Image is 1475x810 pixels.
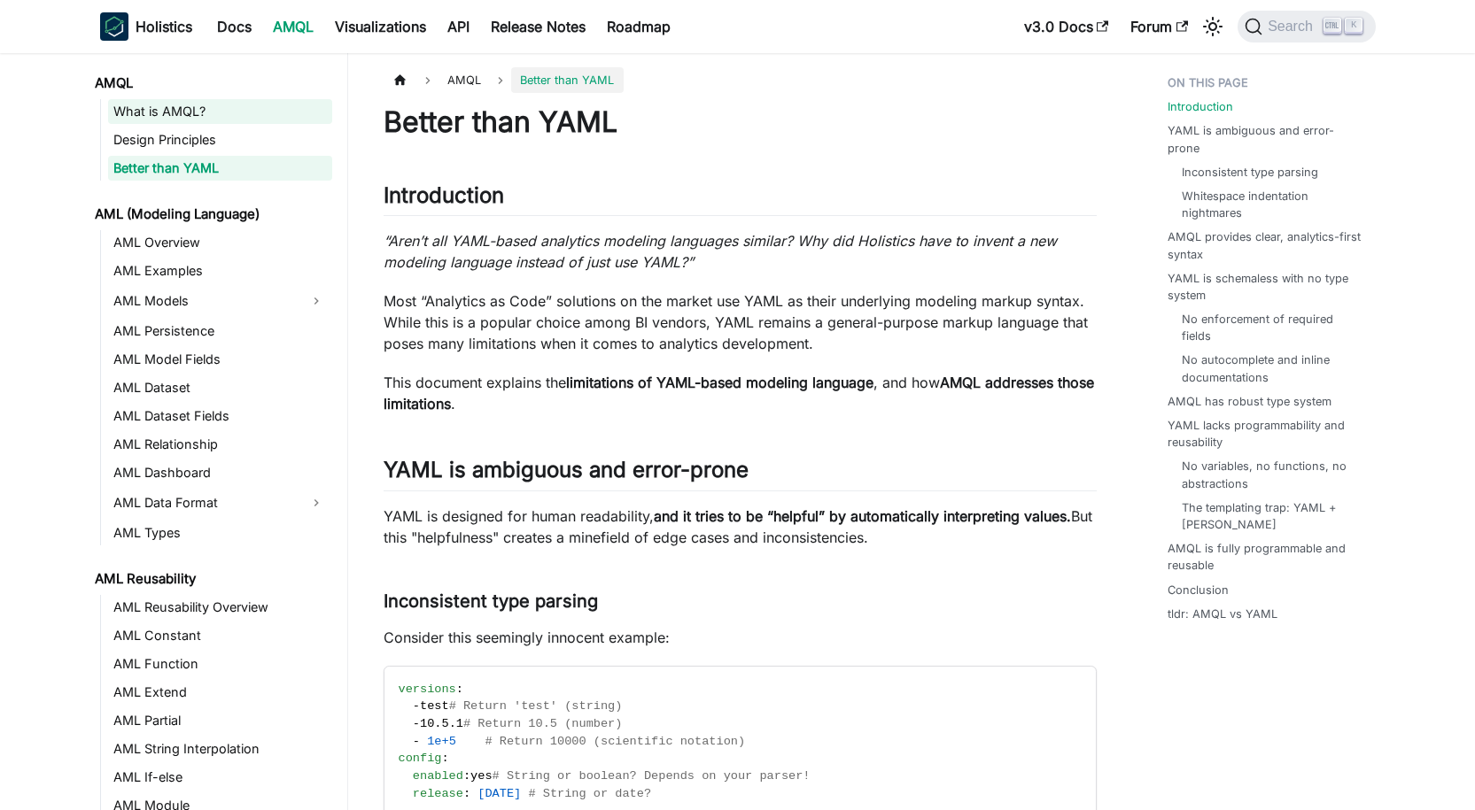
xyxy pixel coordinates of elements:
button: Expand sidebar category 'AML Data Format' [300,489,332,517]
span: AMQL [439,67,490,93]
a: AML Extend [108,680,332,705]
button: Switch between dark and light mode (currently light mode) [1199,12,1227,41]
span: enabled [413,769,463,783]
a: AML Dataset Fields [108,404,332,428]
a: AML Examples [108,258,332,283]
a: Roadmap [596,12,681,41]
a: Better than YAML [108,156,332,181]
button: Expand sidebar category 'AML Models' [300,287,332,315]
a: Whitespace indentation nightmares [1182,188,1358,221]
span: config [399,752,442,765]
a: v3.0 Docs [1013,12,1120,41]
a: AML Reusability [89,567,332,591]
h3: Inconsistent type parsing [384,590,1097,613]
a: Release Notes [480,12,596,41]
span: : [463,769,470,783]
span: : [463,787,470,800]
a: Inconsistent type parsing [1182,164,1318,181]
button: Search (Ctrl+K) [1238,11,1375,42]
a: YAML is schemaless with no type system [1168,270,1365,304]
span: yes [470,769,492,783]
a: AML Reusability Overview [108,595,332,620]
img: Holistics [100,12,128,41]
p: Most “Analytics as Code” solutions on the market use YAML as their underlying modeling markup syn... [384,290,1097,354]
span: # Return 'test' (string) [449,699,623,713]
span: 1e+5 [427,735,456,748]
span: # String or boolean? Depends on your parser! [493,769,811,783]
nav: Breadcrumbs [384,67,1097,93]
h2: Introduction [384,182,1097,216]
p: YAML is designed for human readability, But this "helpfulness" creates a minefield of edge cases ... [384,505,1097,548]
span: 10.5.1 [420,717,463,730]
p: Consider this seemingly innocent example: [384,627,1097,648]
a: AML Model Fields [108,347,332,372]
a: AML Overview [108,230,332,255]
a: Home page [384,67,417,93]
nav: Docs sidebar [82,53,348,810]
span: Better than YAML [511,67,623,93]
a: Conclusion [1168,582,1229,598]
span: Search [1262,19,1324,35]
a: Forum [1120,12,1199,41]
a: AMQL has robust type system [1168,393,1331,410]
span: : [441,752,448,765]
a: API [437,12,480,41]
a: AML Partial [108,708,332,733]
span: # String or date? [528,787,651,800]
span: # Return 10000 (scientific notation) [485,735,745,748]
a: AML Dataset [108,375,332,400]
a: AML Data Format [108,489,300,517]
a: The templating trap: YAML + [PERSON_NAME] [1182,499,1358,533]
a: Design Principles [108,127,332,152]
a: AMQL provides clear, analytics-first syntax [1168,228,1365,262]
span: : [456,683,463,696]
a: AMQL [262,12,324,41]
span: # Return 10.5 (number) [463,717,622,730]
a: Visualizations [324,12,437,41]
p: This document explains the , and how . [384,372,1097,414]
span: - [413,735,420,748]
a: AML (Modeling Language) [89,202,332,227]
span: - [413,717,420,730]
h1: Better than YAML [384,104,1097,140]
a: AML Persistence [108,319,332,343]
a: What is AMQL? [108,99,332,124]
a: AML Relationship [108,432,332,457]
a: AML Function [108,652,332,676]
a: No variables, no functions, no abstractions [1182,458,1358,491]
a: AML Constant [108,623,332,648]
b: Holistics [136,16,192,37]
a: AML Dashboard [108,460,332,485]
span: - [413,699,420,713]
a: AML Models [108,287,300,315]
a: YAML is ambiguous and error-prone [1168,122,1365,156]
a: AML String Interpolation [108,737,332,761]
em: “Aren’t all YAML-based analytics modeling languages similar? Why did Holistics have to invent a n... [384,232,1057,271]
a: HolisticsHolistics [100,12,192,41]
span: [DATE] [477,787,521,800]
strong: limitations of YAML-based modeling language [566,374,873,391]
a: AML If-else [108,765,332,790]
a: YAML lacks programmability and reusability [1168,417,1365,451]
a: AML Types [108,521,332,545]
a: tldr: AMQL vs YAML [1168,606,1277,622]
h2: YAML is ambiguous and error-prone [384,457,1097,490]
span: versions [399,683,456,696]
span: test [420,699,449,713]
a: AMQL is fully programmable and reusable [1168,540,1365,574]
a: No autocomplete and inline documentations [1182,351,1358,385]
a: AMQL [89,71,332,96]
a: Introduction [1168,98,1233,115]
a: No enforcement of required fields [1182,311,1358,344]
kbd: K [1345,18,1362,34]
strong: and it tries to be “helpful” by automatically interpreting values. [654,507,1071,525]
span: release [413,787,463,800]
a: Docs [206,12,262,41]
